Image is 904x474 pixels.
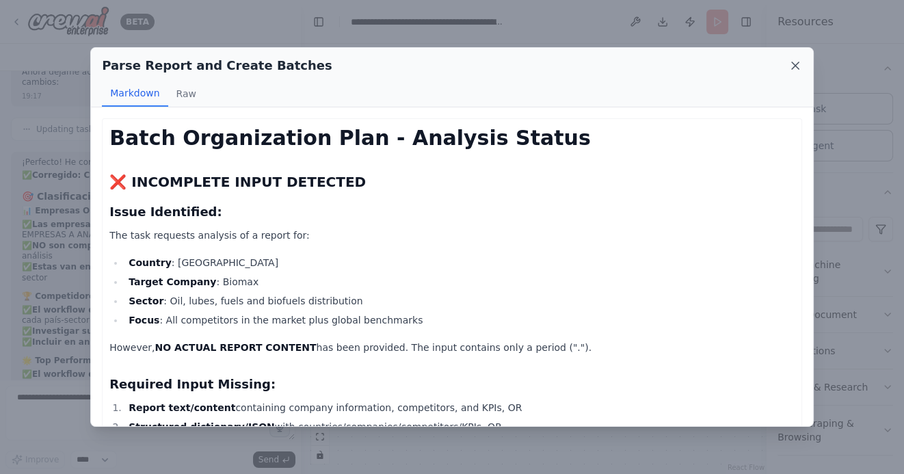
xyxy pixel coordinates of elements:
button: Markdown [102,81,168,107]
strong: Sector [129,295,163,306]
p: However, has been provided. The input contains only a period ("."). [109,339,795,356]
strong: Country [129,257,172,268]
button: Raw [168,81,204,107]
li: containing company information, competitors, and KPIs, OR [124,399,795,416]
li: : [GEOGRAPHIC_DATA] [124,254,795,271]
strong: Target Company [129,276,216,287]
li: : Biomax [124,274,795,290]
strong: Focus [129,315,159,326]
h3: Issue Identified: [109,202,795,222]
strong: Report text/content [129,402,235,413]
h2: Parse Report and Create Batches [102,56,332,75]
p: The task requests analysis of a report for: [109,227,795,243]
h3: Required Input Missing: [109,375,795,394]
li: with countries/companies/competitors/KPIs, OR [124,419,795,435]
li: : All competitors in the market plus global benchmarks [124,312,795,328]
strong: NO ACTUAL REPORT CONTENT [155,342,316,353]
li: : Oil, lubes, fuels and biofuels distribution [124,293,795,309]
h2: ❌ INCOMPLETE INPUT DETECTED [109,172,795,192]
strong: Structured dictionary/JSON [129,421,275,432]
h1: Batch Organization Plan - Analysis Status [109,126,795,150]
